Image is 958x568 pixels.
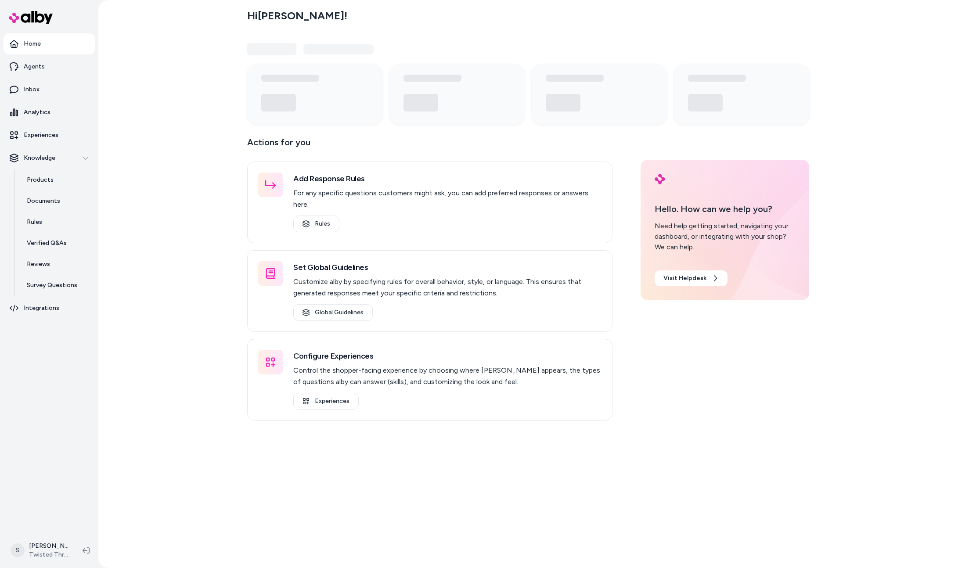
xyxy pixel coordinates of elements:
[655,202,795,216] p: Hello. How can we help you?
[4,125,95,146] a: Experiences
[18,212,95,233] a: Rules
[4,56,95,77] a: Agents
[293,276,601,299] p: Customize alby by specifying rules for overall behavior, style, or language. This ensures that ge...
[293,365,601,388] p: Control the shopper-facing experience by choosing where [PERSON_NAME] appears, the types of quest...
[27,260,50,269] p: Reviews
[27,281,77,290] p: Survey Questions
[24,108,50,117] p: Analytics
[293,350,601,362] h3: Configure Experiences
[4,102,95,123] a: Analytics
[11,543,25,557] span: S
[27,176,54,184] p: Products
[655,221,795,252] div: Need help getting started, navigating your dashboard, or integrating with your shop? We can help.
[18,233,95,254] a: Verified Q&As
[27,197,60,205] p: Documents
[4,33,95,54] a: Home
[293,173,601,185] h3: Add Response Rules
[18,169,95,191] a: Products
[24,62,45,71] p: Agents
[247,9,347,22] h2: Hi [PERSON_NAME] !
[293,304,373,321] a: Global Guidelines
[5,536,76,564] button: S[PERSON_NAME]Twisted Throttle
[24,85,40,94] p: Inbox
[24,40,41,48] p: Home
[655,270,728,286] a: Visit Helpdesk
[293,261,601,273] h3: Set Global Guidelines
[4,79,95,100] a: Inbox
[29,550,68,559] span: Twisted Throttle
[24,131,58,140] p: Experiences
[18,275,95,296] a: Survey Questions
[4,298,95,319] a: Integrations
[655,174,665,184] img: alby Logo
[293,393,359,410] a: Experiences
[293,216,339,232] a: Rules
[293,187,601,210] p: For any specific questions customers might ask, you can add preferred responses or answers here.
[29,542,68,550] p: [PERSON_NAME]
[27,239,67,248] p: Verified Q&As
[27,218,42,226] p: Rules
[9,11,53,24] img: alby Logo
[24,154,55,162] p: Knowledge
[247,135,612,156] p: Actions for you
[24,304,59,313] p: Integrations
[4,147,95,169] button: Knowledge
[18,254,95,275] a: Reviews
[18,191,95,212] a: Documents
